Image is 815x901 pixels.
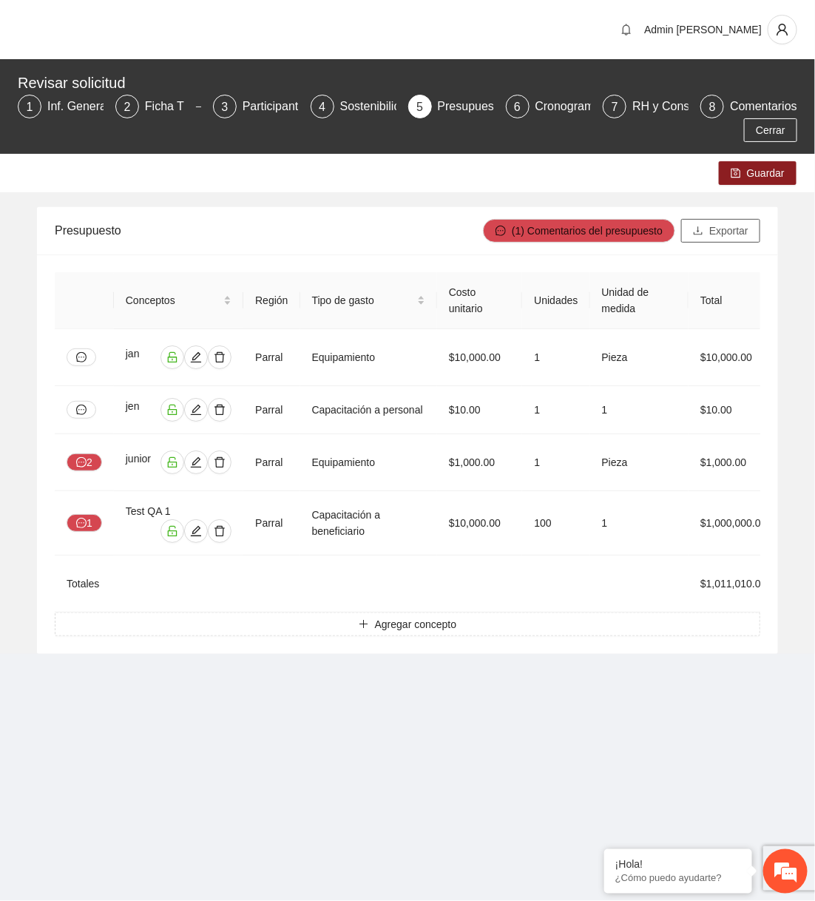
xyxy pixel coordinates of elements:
th: Tipo de gasto [300,272,437,329]
th: Región [243,272,300,329]
button: message [67,401,96,419]
div: Minimizar ventana de chat en vivo [243,7,278,43]
div: 7RH y Consultores [603,95,689,118]
div: Cronograma [535,95,613,118]
button: unlock [160,398,184,422]
button: delete [208,450,231,474]
span: 1 [27,101,33,113]
div: RH y Consultores [632,95,737,118]
button: bell [615,18,638,41]
span: Tipo de gasto [312,292,414,308]
span: delete [209,525,231,537]
span: plus [359,619,369,631]
td: $10,000.00 [689,329,779,386]
td: $1,000,000.00 [689,491,779,556]
div: jan [126,345,150,369]
button: unlock [160,345,184,369]
span: unlock [161,404,183,416]
span: save [731,168,741,180]
div: Presupuesto [55,209,483,252]
span: Estamos en línea. [86,198,204,347]
div: Test QA 1 [126,503,231,519]
span: unlock [161,525,183,537]
div: Sostenibilidad [340,95,426,118]
button: message2 [67,453,102,471]
button: edit [184,519,208,543]
div: junior [126,450,156,474]
button: downloadExportar [681,219,760,243]
span: message [76,352,87,362]
div: 2Ficha T [115,95,201,118]
span: edit [185,404,207,416]
td: Capacitación a beneficiario [300,491,437,556]
button: edit [184,450,208,474]
td: 1 [522,386,589,434]
td: Parral [243,386,300,434]
span: message [76,518,87,530]
button: message [67,348,96,366]
textarea: Escriba su mensaje y pulse “Intro” [7,404,282,456]
button: message1 [67,514,102,532]
div: 5Presupuesto [408,95,494,118]
span: 2 [124,101,130,113]
span: edit [185,525,207,537]
span: delete [209,351,231,363]
td: 1 [522,329,589,386]
span: edit [185,351,207,363]
span: message [76,405,87,415]
button: message(1) Comentarios del presupuesto [483,219,675,243]
td: Equipamiento [300,329,437,386]
div: 6Cronograma [506,95,592,118]
td: $10.00 [437,386,522,434]
span: edit [185,456,207,468]
td: Parral [243,434,300,491]
td: Equipamiento [300,434,437,491]
div: Chatee con nosotros ahora [77,75,248,95]
span: delete [209,456,231,468]
td: $10,000.00 [437,329,522,386]
div: 3Participantes [213,95,299,118]
td: $10,000.00 [437,491,522,556]
span: Guardar [747,165,785,181]
td: $1,011,010.00 [689,556,779,613]
button: delete [208,345,231,369]
span: Exportar [709,223,748,239]
span: 8 [709,101,716,113]
p: ¿Cómo puedo ayudarte? [615,873,741,884]
td: 100 [522,491,589,556]
span: unlock [161,456,183,468]
td: 1 [590,386,689,434]
span: Conceptos [126,292,220,308]
td: $1,000.00 [689,434,779,491]
td: $1,000.00 [437,434,522,491]
button: unlock [160,450,184,474]
th: Unidad de medida [590,272,689,329]
span: 5 [416,101,423,113]
button: saveGuardar [719,161,797,185]
div: 4Sostenibilidad [311,95,396,118]
button: delete [208,519,231,543]
span: message [496,226,506,237]
td: Pieza [590,329,689,386]
div: Ficha T [145,95,196,118]
td: Totales [55,556,114,613]
button: user [768,15,797,44]
th: Total [689,272,779,329]
span: 4 [319,101,325,113]
td: Parral [243,329,300,386]
td: Capacitación a personal [300,386,437,434]
th: Costo unitario [437,272,522,329]
div: ¡Hola! [615,859,741,871]
span: unlock [161,351,183,363]
span: bell [615,24,638,36]
div: 1Inf. General [18,95,104,118]
td: 1 [590,491,689,556]
span: message [76,457,87,469]
span: 7 [612,101,618,113]
span: delete [209,404,231,416]
div: Revisar solicitud [18,71,788,95]
th: Unidades [522,272,589,329]
span: 3 [221,101,228,113]
button: unlock [160,519,184,543]
span: download [693,226,703,237]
